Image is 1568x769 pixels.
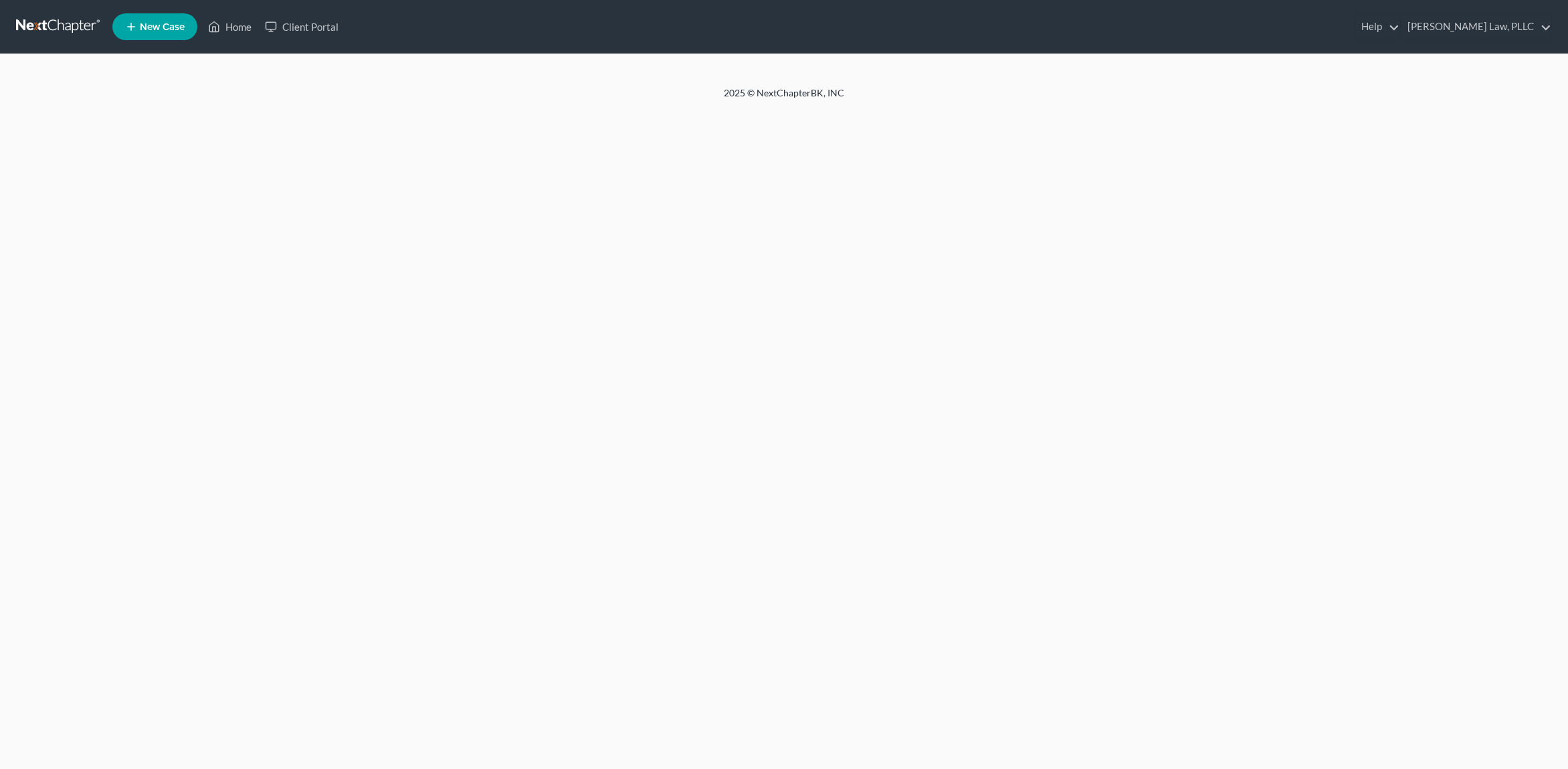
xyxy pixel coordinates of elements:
a: Help [1355,15,1399,39]
a: [PERSON_NAME] Law, PLLC [1401,15,1551,39]
div: 2025 © NextChapterBK, INC [403,86,1165,110]
a: Client Portal [258,15,345,39]
a: Home [201,15,258,39]
new-legal-case-button: New Case [112,13,197,40]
